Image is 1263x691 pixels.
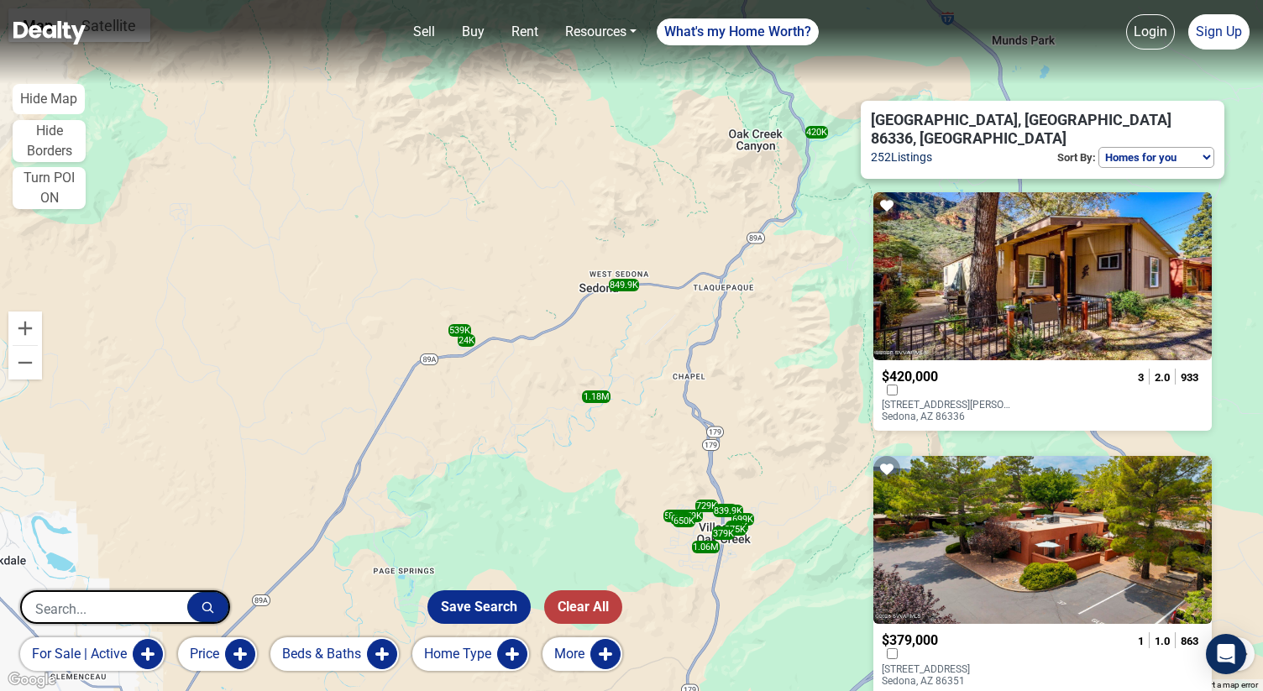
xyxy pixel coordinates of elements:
button: More [542,637,622,671]
label: Compare [882,648,903,659]
button: Beds & Baths [270,637,399,671]
span: 863 [1181,635,1198,647]
div: 379K [712,527,735,540]
button: Turn POI ON [13,167,86,209]
span: 2.0 [1155,371,1170,384]
img: Dealty - Buy, Sell & Rent Homes [13,21,86,44]
button: Hide Borders [13,120,86,162]
div: 849.9K [609,279,639,291]
button: Zoom out [8,346,42,380]
a: What's my Home Worth? [657,18,819,45]
div: 699K [731,513,754,526]
span: 3 [1138,371,1144,384]
a: Sign Up [1188,14,1250,50]
div: 1.18M [583,390,611,403]
a: Resources [558,15,643,49]
span: [GEOGRAPHIC_DATA], [GEOGRAPHIC_DATA] 86336, [GEOGRAPHIC_DATA] [871,111,1194,147]
div: 275K [724,523,747,536]
p: [STREET_ADDRESS] Sedona, AZ 86351 [882,663,1017,687]
div: 24K [458,334,475,347]
span: $379,000 [882,632,938,648]
span: 1 [1138,635,1144,647]
p: Sort By: [1055,147,1098,169]
label: Compare [882,385,903,395]
div: 729K [695,500,718,512]
div: 1.18M [582,390,610,403]
div: 1.06M [692,541,720,553]
iframe: BigID CMP Widget [8,641,59,691]
span: $420,000 [882,369,938,385]
input: Search... [22,592,187,626]
a: Sell [406,15,442,49]
button: Save Search [427,590,531,624]
div: 650K [673,515,695,527]
button: Home Type [412,637,529,671]
a: Login [1126,14,1175,50]
button: for sale | active [20,637,165,671]
div: Open Intercom Messenger [1206,634,1246,674]
span: 1.0 [1155,635,1170,647]
button: Clear All [544,590,622,624]
button: Hide Map [13,84,85,114]
span: 252 Listings [871,148,932,168]
div: 539K [448,324,471,337]
button: Zoom in [8,311,42,345]
div: 420K [805,126,828,139]
span: 933 [1181,371,1198,384]
p: [STREET_ADDRESS][PERSON_NAME] Sedona, AZ 86336 [882,399,1017,422]
a: Buy [455,15,491,49]
a: Rent [505,15,545,49]
button: Price [178,637,257,671]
